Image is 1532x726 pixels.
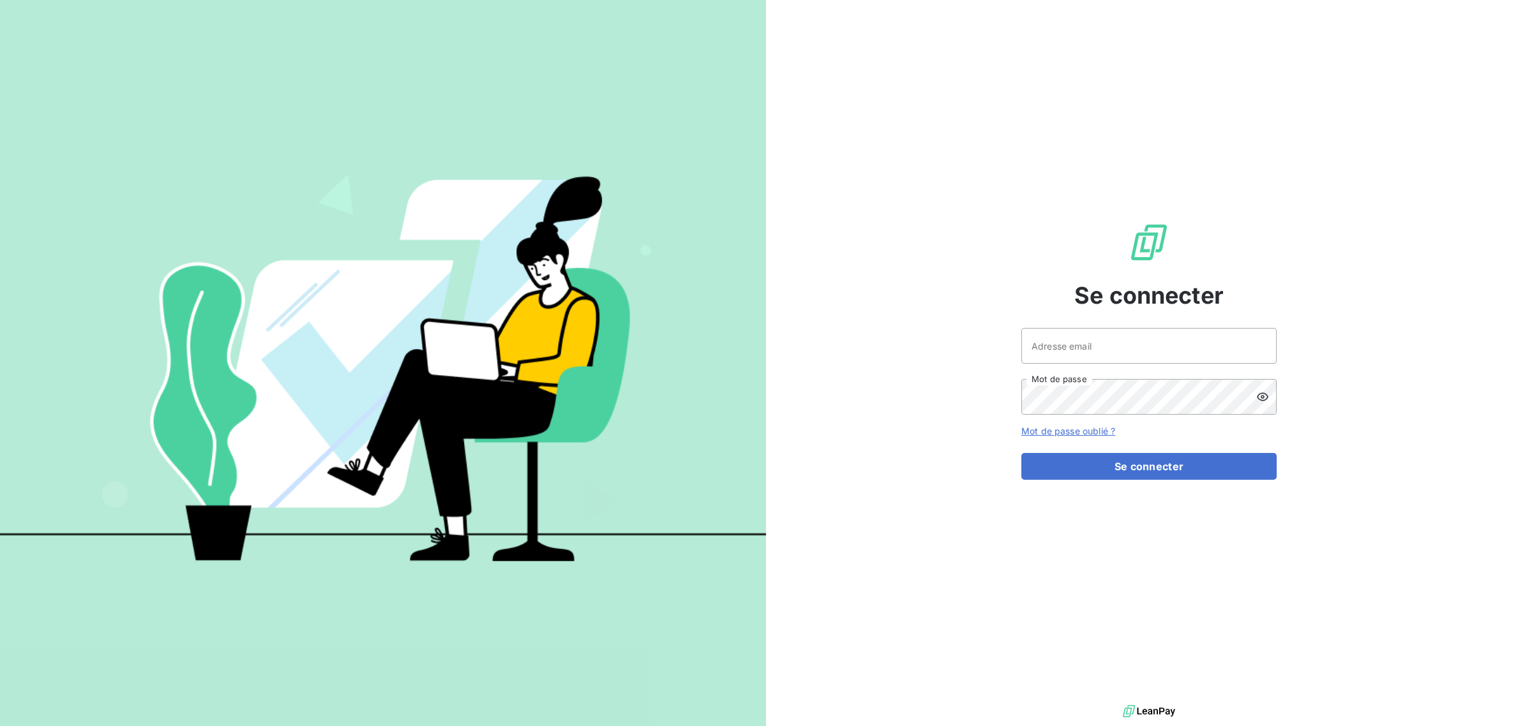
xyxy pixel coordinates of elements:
[1021,328,1277,364] input: placeholder
[1074,278,1224,313] span: Se connecter
[1021,453,1277,480] button: Se connecter
[1123,702,1175,721] img: logo
[1021,426,1115,436] a: Mot de passe oublié ?
[1129,222,1169,263] img: Logo LeanPay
